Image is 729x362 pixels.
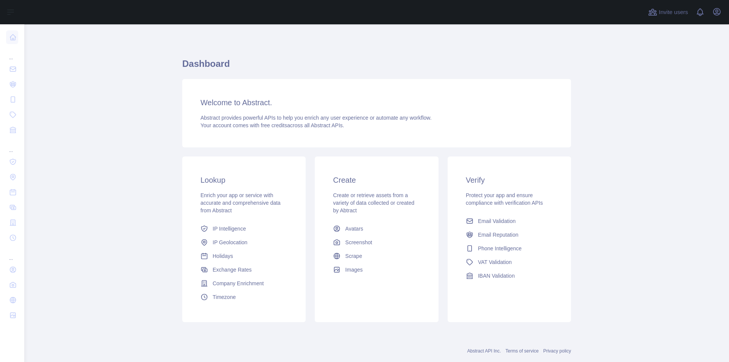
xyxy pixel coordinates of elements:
[478,272,515,280] span: IBAN Validation
[197,236,290,249] a: IP Geolocation
[463,269,556,283] a: IBAN Validation
[6,246,18,261] div: ...
[213,280,264,287] span: Company Enrichment
[200,115,432,121] span: Abstract provides powerful APIs to help you enrich any user experience or automate any workflow.
[6,46,18,61] div: ...
[330,222,423,236] a: Avatars
[478,231,519,239] span: Email Reputation
[466,192,543,206] span: Protect your app and ensure compliance with verification APIs
[478,217,516,225] span: Email Validation
[478,258,512,266] span: VAT Validation
[197,249,290,263] a: Holidays
[505,348,538,354] a: Terms of service
[647,6,690,18] button: Invite users
[478,245,522,252] span: Phone Intelligence
[6,138,18,153] div: ...
[333,175,420,185] h3: Create
[182,58,571,76] h1: Dashboard
[200,192,281,213] span: Enrich your app or service with accurate and comprehensive data from Abstract
[213,225,246,232] span: IP Intelligence
[200,122,344,128] span: Your account comes with across all Abstract APIs.
[213,293,236,301] span: Timezone
[345,225,363,232] span: Avatars
[333,192,414,213] span: Create or retrieve assets from a variety of data collected or created by Abtract
[463,228,556,242] a: Email Reputation
[463,214,556,228] a: Email Validation
[213,252,233,260] span: Holidays
[330,236,423,249] a: Screenshot
[463,242,556,255] a: Phone Intelligence
[197,290,290,304] a: Timezone
[197,277,290,290] a: Company Enrichment
[200,97,553,108] h3: Welcome to Abstract.
[659,8,688,17] span: Invite users
[466,175,553,185] h3: Verify
[330,249,423,263] a: Scrape
[463,255,556,269] a: VAT Validation
[197,222,290,236] a: IP Intelligence
[330,263,423,277] a: Images
[197,263,290,277] a: Exchange Rates
[467,348,501,354] a: Abstract API Inc.
[213,239,248,246] span: IP Geolocation
[213,266,252,273] span: Exchange Rates
[345,252,362,260] span: Scrape
[543,348,571,354] a: Privacy policy
[345,239,372,246] span: Screenshot
[345,266,363,273] span: Images
[200,175,287,185] h3: Lookup
[261,122,287,128] span: free credits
